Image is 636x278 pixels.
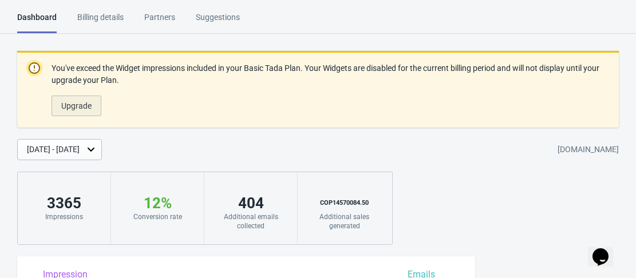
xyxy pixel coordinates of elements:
[52,62,610,86] p: You've exceed the Widget impressions included in your Basic Tada Plan. Your Widgets are disabled ...
[17,11,57,33] div: Dashboard
[216,212,286,231] div: Additional emails collected
[309,212,380,231] div: Additional sales generated
[558,140,619,160] div: [DOMAIN_NAME]
[144,11,175,31] div: Partners
[588,232,625,267] iframe: chat widget
[216,194,286,212] div: 404
[29,212,99,221] div: Impressions
[27,144,80,156] div: [DATE] - [DATE]
[123,194,192,212] div: 12 %
[309,194,380,212] div: COP 14570084.50
[196,11,240,31] div: Suggestions
[77,11,124,31] div: Billing details
[61,101,92,110] span: Upgrade
[52,96,101,116] button: Upgrade
[123,212,192,221] div: Conversion rate
[29,194,99,212] div: 3365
